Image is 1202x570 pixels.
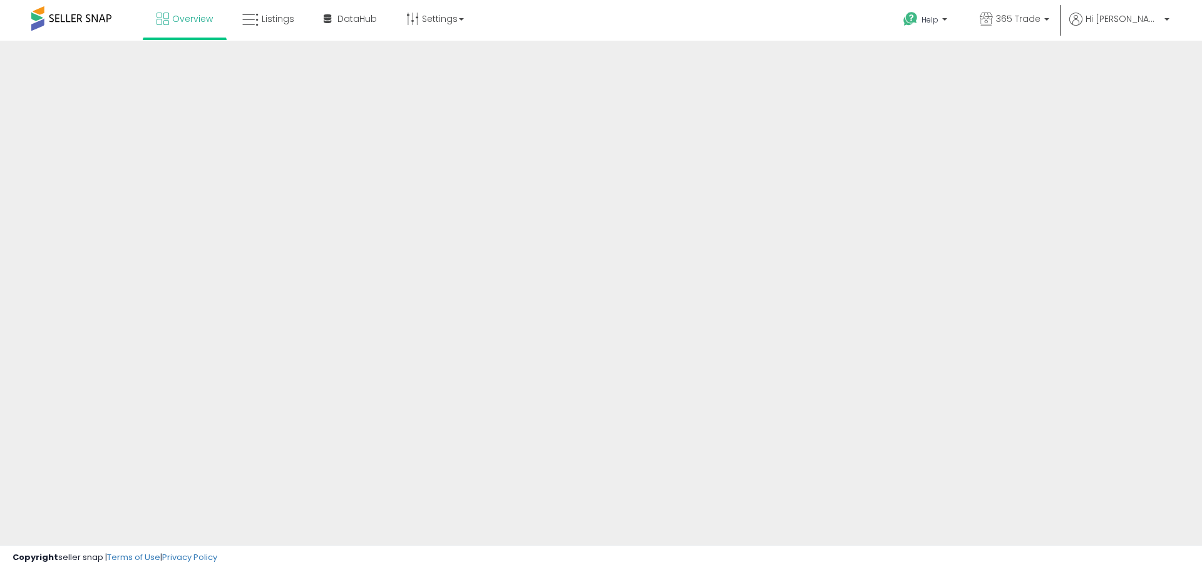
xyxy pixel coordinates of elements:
[172,13,213,25] span: Overview
[996,13,1040,25] span: 365 Trade
[1086,13,1161,25] span: Hi [PERSON_NAME]
[893,2,960,41] a: Help
[922,14,938,25] span: Help
[13,551,58,563] strong: Copyright
[1069,13,1169,41] a: Hi [PERSON_NAME]
[13,552,217,564] div: seller snap | |
[107,551,160,563] a: Terms of Use
[903,11,918,27] i: Get Help
[162,551,217,563] a: Privacy Policy
[262,13,294,25] span: Listings
[337,13,377,25] span: DataHub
